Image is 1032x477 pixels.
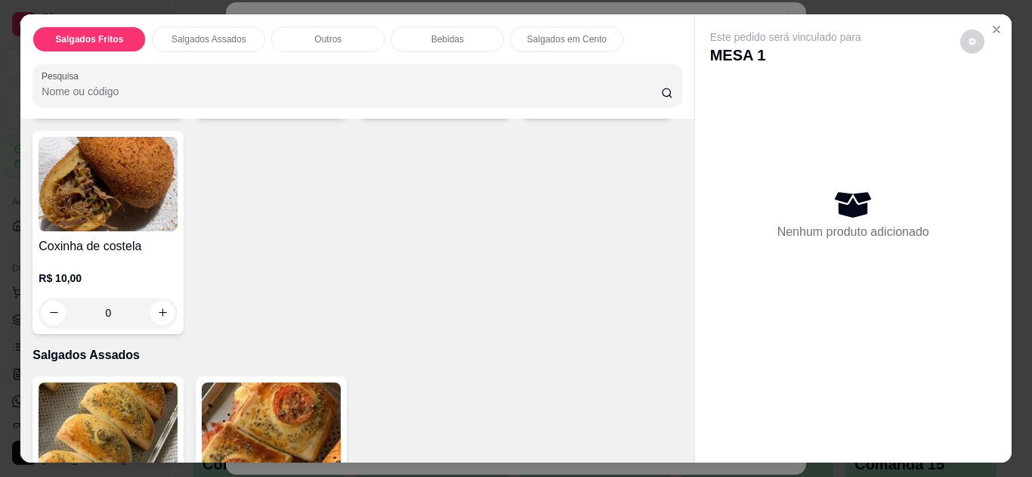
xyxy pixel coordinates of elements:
[42,84,661,99] input: Pesquisa
[42,301,66,325] button: decrease-product-quantity
[960,29,984,54] button: decrease-product-quantity
[777,223,929,241] p: Nenhum produto adicionado
[32,346,681,364] p: Salgados Assados
[171,33,246,45] p: Salgados Assados
[202,383,341,477] img: product-image
[431,33,464,45] p: Bebidas
[39,137,178,231] img: product-image
[710,29,861,45] p: Este pedido será vinculado para
[527,33,607,45] p: Salgados em Cento
[39,271,178,286] p: R$ 10,00
[150,301,175,325] button: increase-product-quantity
[314,33,341,45] p: Outros
[710,45,861,66] p: MESA 1
[55,33,123,45] p: Salgados Fritos
[39,237,178,256] h4: Coxinha de costela
[984,17,1009,42] button: Close
[39,383,178,477] img: product-image
[42,70,84,82] label: Pesquisa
